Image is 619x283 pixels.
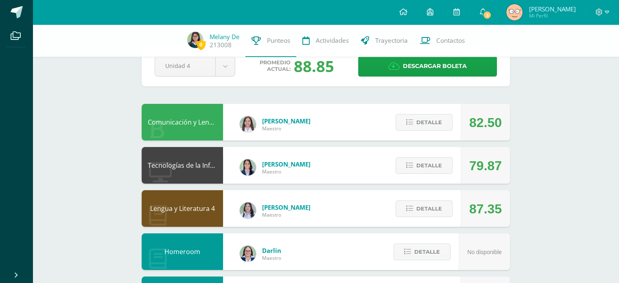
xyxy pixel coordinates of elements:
[262,254,281,261] span: Maestro
[416,115,442,130] span: Detalle
[396,157,453,174] button: Detalle
[155,56,235,76] a: Unidad 4
[294,55,334,77] div: 88.85
[240,246,256,262] img: 571966f00f586896050bf2f129d9ef0a.png
[467,249,502,255] span: No disponible
[267,36,290,45] span: Punteos
[240,159,256,176] img: 7489ccb779e23ff9f2c3e89c21f82ed0.png
[483,11,492,20] span: 3
[529,12,575,19] span: Mi Perfil
[3,3,119,11] div: Outline
[142,233,223,270] div: Homeroom
[355,24,414,57] a: Trayectoria
[142,147,223,184] div: Tecnologías de la Información y la Comunicación 4
[296,24,355,57] a: Actividades
[375,36,408,45] span: Trayectoria
[262,203,311,211] span: [PERSON_NAME]
[416,201,442,216] span: Detalle
[416,158,442,173] span: Detalle
[260,59,291,72] span: Promedio actual:
[142,190,223,227] div: Lengua y Literatura 4
[210,33,239,41] a: Melany de
[396,114,453,131] button: Detalle
[262,211,311,218] span: Maestro
[469,191,502,227] div: 87.35
[316,36,349,45] span: Actividades
[262,246,281,254] span: Darlin
[529,5,575,13] span: [PERSON_NAME]
[142,104,223,140] div: Comunicación y Lenguaje L3 Inglés 4
[187,32,203,48] img: d767a28e0159f41e94eb54805d237cff.png
[245,24,296,57] a: Punteos
[469,104,502,141] div: 82.50
[262,160,311,168] span: [PERSON_NAME]
[197,39,206,50] span: 0
[262,125,311,132] span: Maestro
[3,26,119,35] h3: Estilo
[414,244,440,259] span: Detalle
[3,49,50,56] label: Tamaño de fuente
[210,41,232,49] a: 213008
[396,200,453,217] button: Detalle
[165,56,205,75] span: Unidad 4
[436,36,465,45] span: Contactos
[10,57,23,64] span: 16 px
[262,117,311,125] span: [PERSON_NAME]
[358,56,497,77] a: Descargar boleta
[240,202,256,219] img: df6a3bad71d85cf97c4a6d1acf904499.png
[403,56,467,76] span: Descargar boleta
[394,244,451,260] button: Detalle
[12,11,44,18] a: Back to Top
[469,147,502,184] div: 79.87
[240,116,256,132] img: acecb51a315cac2de2e3deefdb732c9f.png
[506,4,523,20] img: ec776638e2b37e158411211b4036a738.png
[414,24,471,57] a: Contactos
[262,168,311,175] span: Maestro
